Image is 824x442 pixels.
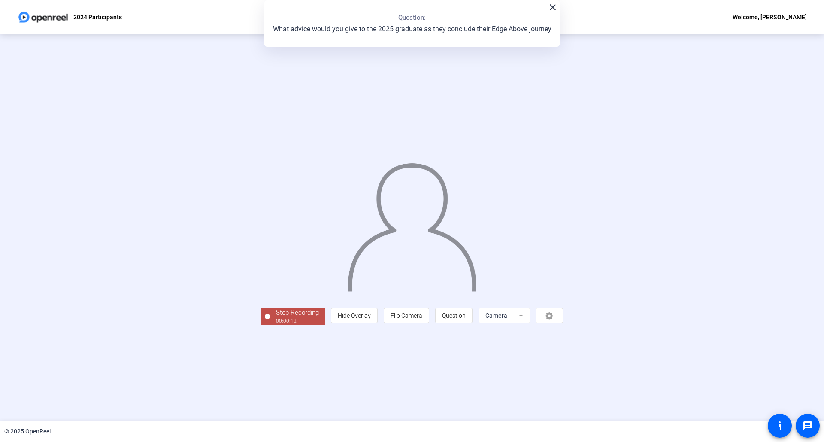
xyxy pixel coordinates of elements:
[338,312,371,319] span: Hide Overlay
[398,13,426,23] p: Question:
[273,24,551,34] p: What advice would you give to the 2025 graduate as they conclude their Edge Above journey
[442,312,466,319] span: Question
[4,427,51,436] div: © 2025 OpenReel
[261,308,325,325] button: Stop Recording00:00:12
[775,421,785,431] mat-icon: accessibility
[73,12,122,22] p: 2024 Participants
[435,308,473,323] button: Question
[803,421,813,431] mat-icon: message
[391,312,422,319] span: Flip Camera
[347,155,478,291] img: overlay
[331,308,378,323] button: Hide Overlay
[384,308,429,323] button: Flip Camera
[276,308,319,318] div: Stop Recording
[17,9,69,26] img: OpenReel logo
[733,12,807,22] div: Welcome, [PERSON_NAME]
[276,317,319,325] div: 00:00:12
[548,2,558,12] mat-icon: close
